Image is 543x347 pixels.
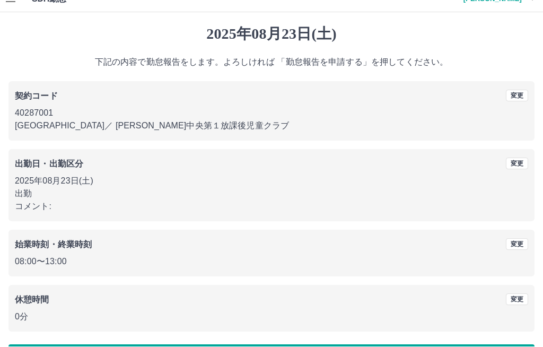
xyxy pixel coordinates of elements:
p: 2025年08月23日(土) [15,175,528,188]
button: 変更 [506,90,528,102]
p: [GEOGRAPHIC_DATA] ／ [PERSON_NAME]中央第１放課後児童クラブ [15,120,528,133]
p: 下記の内容で勤怠報告をします。よろしければ 「勤怠報告を申請する」を押してください。 [8,56,535,69]
p: 40287001 [15,107,528,120]
p: 08:00 〜 13:00 [15,256,528,268]
p: 0分 [15,311,528,324]
button: 変更 [506,239,528,250]
b: 始業時刻・終業時刻 [15,240,92,249]
p: 出勤 [15,188,528,201]
b: 契約コード [15,92,58,101]
b: 出勤日・出勤区分 [15,160,83,169]
button: 変更 [506,158,528,170]
p: コメント: [15,201,528,213]
button: 変更 [506,294,528,306]
b: 休憩時間 [15,296,49,305]
h1: 2025年08月23日(土) [8,25,535,44]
